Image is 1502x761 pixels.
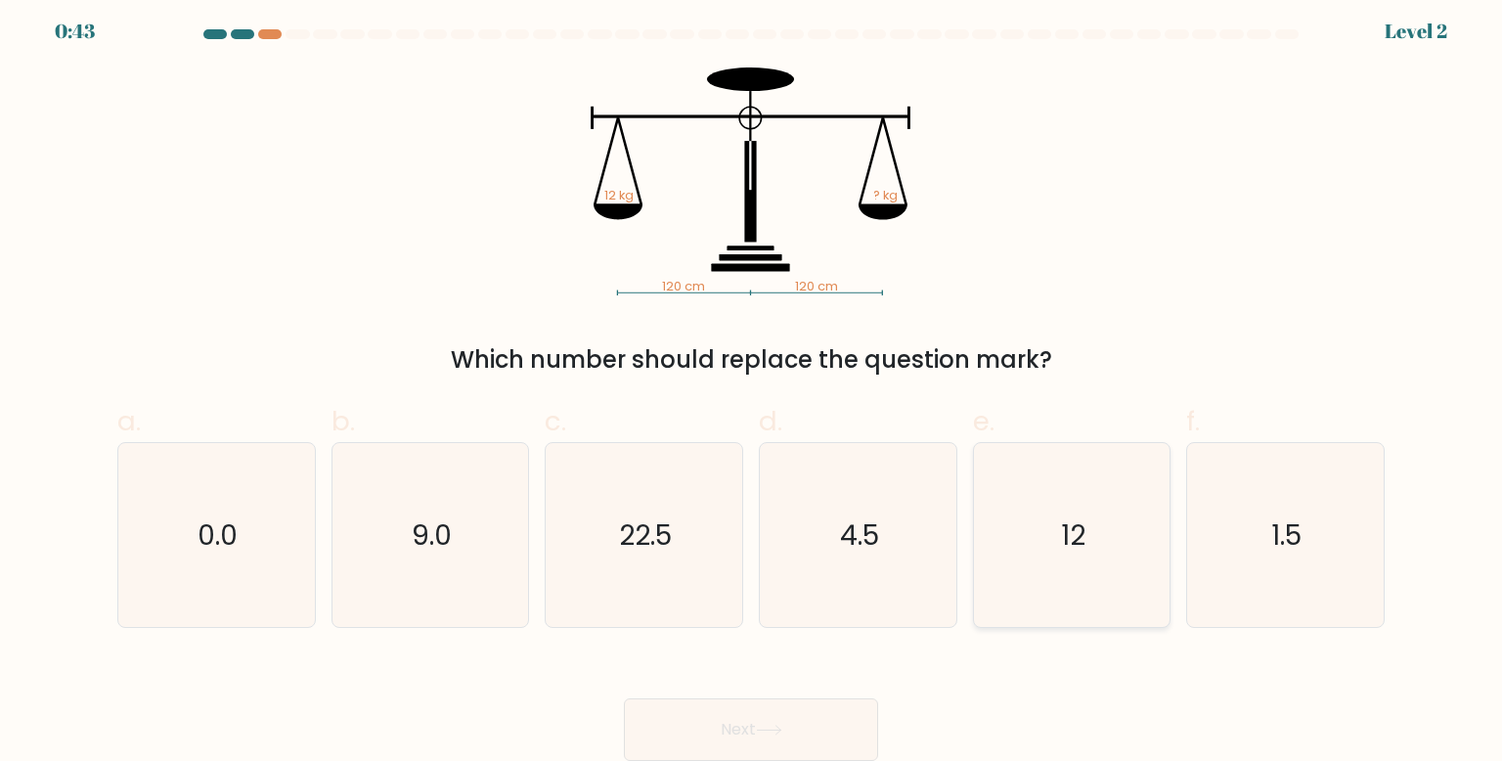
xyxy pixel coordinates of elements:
text: 0.0 [199,515,239,555]
div: Level 2 [1385,17,1447,46]
text: 12 [1061,515,1085,555]
span: c. [545,402,566,440]
span: b. [331,402,355,440]
tspan: 120 cm [795,278,838,294]
div: 0:43 [55,17,95,46]
text: 1.5 [1272,515,1303,555]
tspan: 120 cm [662,278,705,294]
tspan: 12 kg [605,187,635,203]
tspan: ? kg [874,187,899,203]
span: d. [759,402,782,440]
div: Which number should replace the question mark? [129,342,1373,378]
span: e. [973,402,994,440]
span: f. [1186,402,1200,440]
span: a. [117,402,141,440]
text: 9.0 [412,515,452,555]
text: 22.5 [620,515,673,555]
button: Next [624,698,878,761]
text: 4.5 [840,515,879,555]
